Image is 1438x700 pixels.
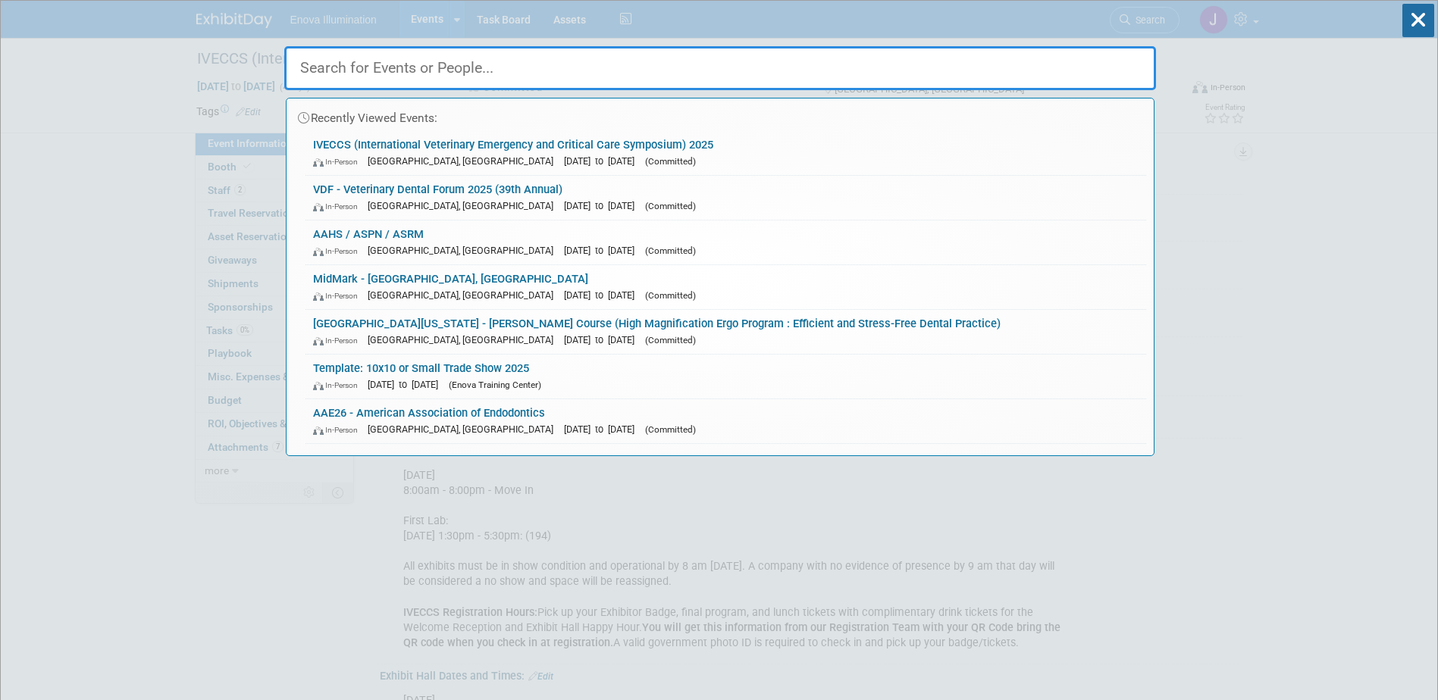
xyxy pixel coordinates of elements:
a: VDF - Veterinary Dental Forum 2025 (39th Annual) In-Person [GEOGRAPHIC_DATA], [GEOGRAPHIC_DATA] [... [305,176,1146,220]
span: [GEOGRAPHIC_DATA], [GEOGRAPHIC_DATA] [368,289,561,301]
span: [DATE] to [DATE] [564,200,642,211]
span: (Committed) [645,201,696,211]
span: In-Person [313,425,365,435]
span: [DATE] to [DATE] [564,423,642,435]
span: (Committed) [645,424,696,435]
input: Search for Events or People... [284,46,1156,90]
span: (Committed) [645,245,696,256]
span: (Committed) [645,335,696,345]
span: In-Person [313,157,365,167]
span: [DATE] to [DATE] [564,245,642,256]
a: AAHS / ASPN / ASRM In-Person [GEOGRAPHIC_DATA], [GEOGRAPHIC_DATA] [DATE] to [DATE] (Committed) [305,220,1146,264]
a: AAE26 - American Association of Endodontics In-Person [GEOGRAPHIC_DATA], [GEOGRAPHIC_DATA] [DATE]... [305,399,1146,443]
a: Template: 10x10 or Small Trade Show 2025 In-Person [DATE] to [DATE] (Enova Training Center) [305,355,1146,398]
span: (Committed) [645,290,696,301]
span: [GEOGRAPHIC_DATA], [GEOGRAPHIC_DATA] [368,245,561,256]
span: (Committed) [645,156,696,167]
a: [GEOGRAPHIC_DATA][US_STATE] - [PERSON_NAME] Course (High Magnification Ergo Program : Efficient a... [305,310,1146,354]
span: [GEOGRAPHIC_DATA], [GEOGRAPHIC_DATA] [368,155,561,167]
span: In-Person [313,291,365,301]
a: MidMark - [GEOGRAPHIC_DATA], [GEOGRAPHIC_DATA] In-Person [GEOGRAPHIC_DATA], [GEOGRAPHIC_DATA] [DA... [305,265,1146,309]
span: In-Person [313,336,365,345]
span: [GEOGRAPHIC_DATA], [GEOGRAPHIC_DATA] [368,423,561,435]
a: IVECCS (International Veterinary Emergency and Critical Care Symposium) 2025 In-Person [GEOGRAPHI... [305,131,1146,175]
span: In-Person [313,246,365,256]
span: In-Person [313,202,365,211]
div: Recently Viewed Events: [294,98,1146,131]
span: In-Person [313,380,365,390]
span: [DATE] to [DATE] [564,334,642,345]
span: [DATE] to [DATE] [368,379,446,390]
span: [GEOGRAPHIC_DATA], [GEOGRAPHIC_DATA] [368,334,561,345]
span: [DATE] to [DATE] [564,289,642,301]
span: (Enova Training Center) [449,380,541,390]
span: [DATE] to [DATE] [564,155,642,167]
span: [GEOGRAPHIC_DATA], [GEOGRAPHIC_DATA] [368,200,561,211]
